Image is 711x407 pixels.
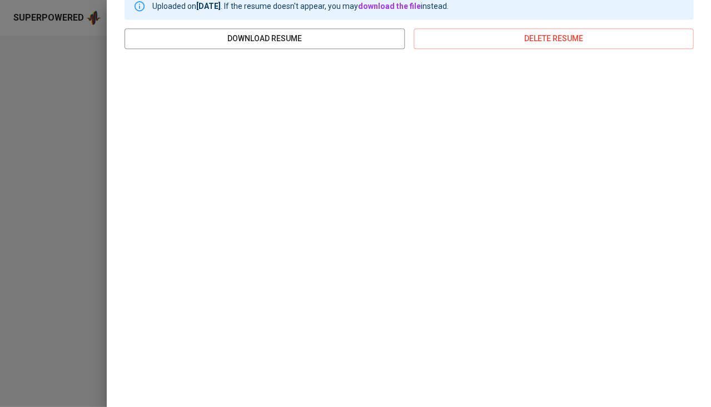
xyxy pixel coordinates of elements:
a: download the file [358,2,421,11]
span: download resume [133,32,396,46]
iframe: 996faf356b1be55cf58308cf70c13409.pdf [125,58,693,392]
b: [DATE] [196,2,221,11]
span: delete resume [422,32,685,46]
button: delete resume [414,28,694,49]
button: download resume [125,28,405,49]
